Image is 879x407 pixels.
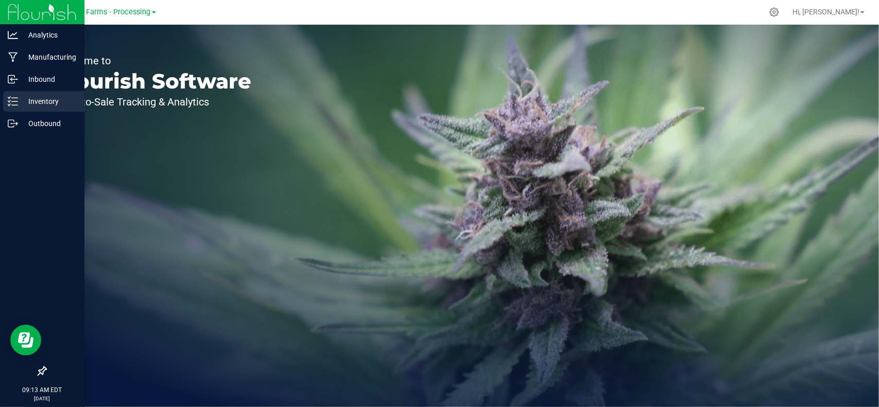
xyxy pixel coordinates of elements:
inline-svg: Manufacturing [8,52,18,62]
inline-svg: Inbound [8,74,18,84]
p: Manufacturing [18,51,80,63]
p: Outbound [18,117,80,130]
p: 09:13 AM EDT [5,385,80,395]
inline-svg: Outbound [8,118,18,129]
inline-svg: Analytics [8,30,18,40]
span: Hi, [PERSON_NAME]! [792,8,859,16]
iframe: Resource center [10,325,41,356]
p: Flourish Software [56,71,251,92]
p: [DATE] [5,395,80,402]
span: Sapphire Farms - Processing [55,8,151,16]
p: Welcome to [56,56,251,66]
div: Manage settings [768,7,781,17]
p: Analytics [18,29,80,41]
inline-svg: Inventory [8,96,18,107]
p: Inbound [18,73,80,85]
p: Inventory [18,95,80,108]
p: Seed-to-Sale Tracking & Analytics [56,97,251,107]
